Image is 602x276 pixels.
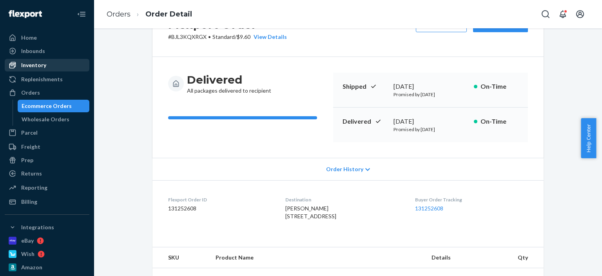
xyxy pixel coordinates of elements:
div: Home [21,34,37,42]
a: Replenishments [5,73,89,86]
button: Integrations [5,221,89,234]
div: Ecommerce Orders [22,102,72,110]
p: On-Time [481,117,519,126]
div: Wholesale Orders [22,115,69,123]
a: Order Detail [145,10,192,18]
div: Amazon [21,263,42,271]
div: All packages delivered to recipient [187,73,271,95]
button: Help Center [581,118,596,158]
dt: Destination [285,196,402,203]
a: Wholesale Orders [18,113,90,126]
div: Orders [21,89,40,97]
a: Orders [107,10,131,18]
dd: 131252608 [168,205,273,212]
button: View Details [250,33,287,41]
div: Inbounds [21,47,45,55]
button: Open account menu [572,6,588,22]
p: Promised by [DATE] [393,91,468,98]
div: Billing [21,198,37,206]
div: Integrations [21,223,54,231]
button: Close Navigation [74,6,89,22]
a: Reporting [5,181,89,194]
span: • [208,33,211,40]
div: Prep [21,156,33,164]
th: Details [425,247,511,268]
span: Order History [326,165,363,173]
div: Reporting [21,184,47,192]
p: # BJL3KQXRGX / $9.60 [168,33,287,41]
a: 131252608 [415,205,443,212]
div: Freight [21,143,40,151]
dt: Buyer Order Tracking [415,196,528,203]
th: SKU [152,247,209,268]
a: eBay [5,234,89,247]
div: [DATE] [393,117,468,126]
a: Parcel [5,126,89,139]
button: Open notifications [555,6,571,22]
button: Open Search Box [538,6,553,22]
th: Qty [511,247,544,268]
div: [DATE] [393,82,468,91]
a: Home [5,31,89,44]
p: Shipped [343,82,387,91]
span: Standard [212,33,235,40]
div: Inventory [21,61,46,69]
span: [PERSON_NAME] [STREET_ADDRESS] [285,205,336,219]
th: Product Name [209,247,425,268]
div: eBay [21,237,34,245]
a: Orders [5,86,89,99]
p: On-Time [481,82,519,91]
a: Inbounds [5,45,89,57]
div: Wish [21,250,34,258]
p: Promised by [DATE] [393,126,468,133]
div: Parcel [21,129,38,137]
a: Returns [5,167,89,180]
img: Flexport logo [9,10,42,18]
p: Delivered [343,117,387,126]
dt: Flexport Order ID [168,196,273,203]
a: Ecommerce Orders [18,100,90,112]
a: Wish [5,248,89,260]
div: Replenishments [21,75,63,83]
a: Prep [5,154,89,166]
a: Inventory [5,59,89,71]
ol: breadcrumbs [100,3,198,26]
div: Returns [21,170,42,177]
a: Freight [5,141,89,153]
a: Billing [5,196,89,208]
a: Amazon [5,261,89,274]
h3: Delivered [187,73,271,87]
